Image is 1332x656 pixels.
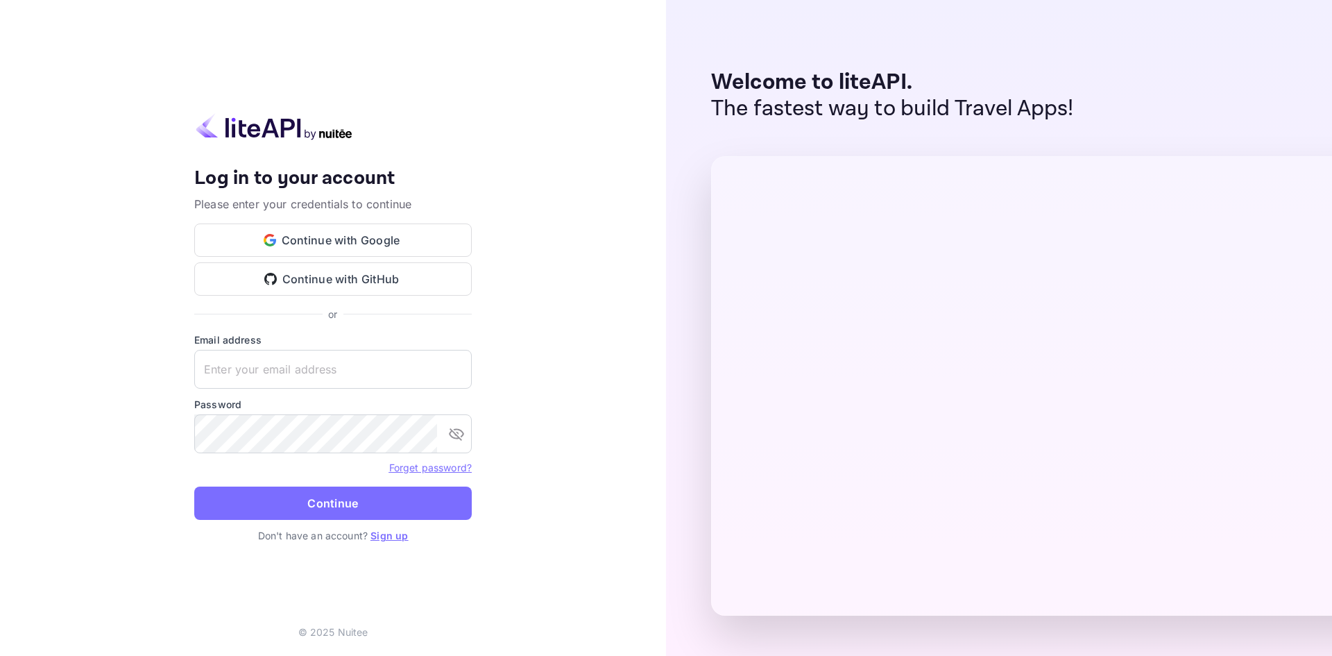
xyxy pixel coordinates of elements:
p: The fastest way to build Travel Apps! [711,96,1074,122]
button: Continue [194,487,472,520]
a: Sign up [370,530,408,541]
p: Don't have an account? [194,528,472,543]
button: Continue with GitHub [194,262,472,296]
button: toggle password visibility [443,420,470,448]
button: Continue with Google [194,224,472,257]
p: Please enter your credentials to continue [194,196,472,212]
img: liteapi [194,113,354,140]
p: Welcome to liteAPI. [711,69,1074,96]
p: © 2025 Nuitee [298,625,368,639]
a: Forget password? [389,462,472,473]
input: Enter your email address [194,350,472,389]
h4: Log in to your account [194,167,472,191]
a: Forget password? [389,460,472,474]
label: Email address [194,333,472,347]
label: Password [194,397,472,412]
p: or [328,307,337,321]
